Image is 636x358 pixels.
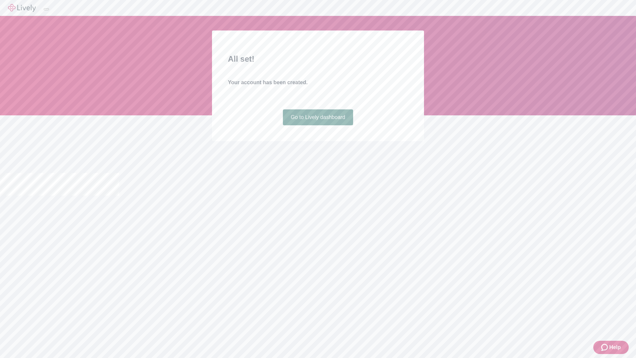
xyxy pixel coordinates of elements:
[228,79,408,87] h4: Your account has been created.
[593,341,629,354] button: Zendesk support iconHelp
[283,109,353,125] a: Go to Lively dashboard
[609,343,621,351] span: Help
[228,53,408,65] h2: All set!
[601,343,609,351] svg: Zendesk support icon
[44,8,49,10] button: Log out
[8,4,36,12] img: Lively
